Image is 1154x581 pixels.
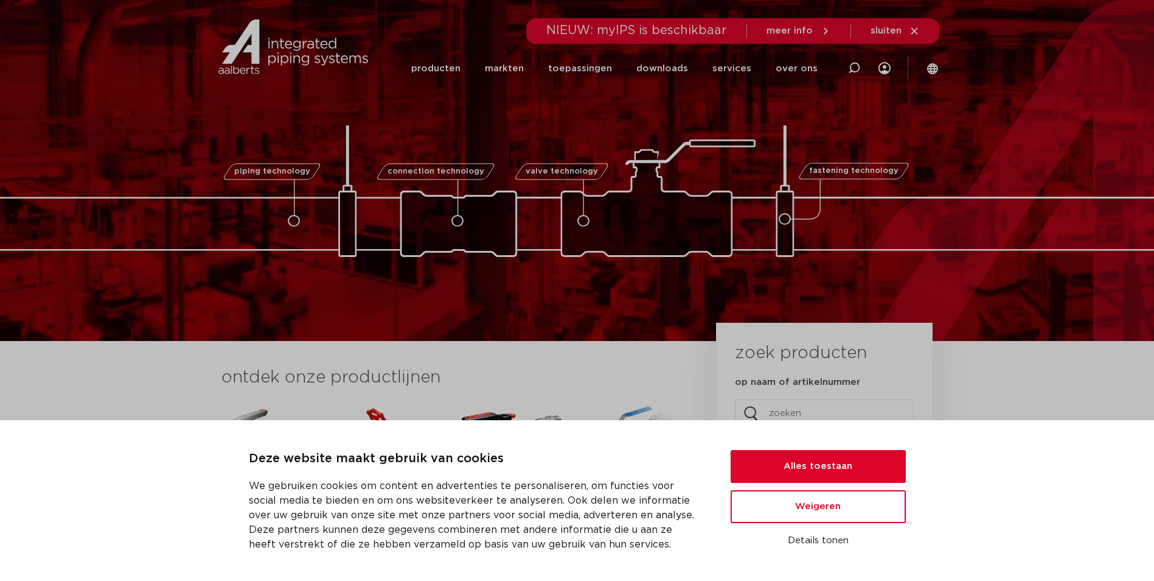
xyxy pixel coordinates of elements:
span: NIEUW: myIPS is beschikbaar [546,24,727,37]
a: producten [411,44,461,93]
a: meer info [766,26,831,37]
span: fastening technology [809,167,899,175]
label: op naam of artikelnummer [735,376,860,389]
a: sluiten [871,26,920,37]
p: We gebruiken cookies om content en advertenties te personaliseren, om functies voor social media ... [249,479,701,552]
a: toepassingen [548,44,612,93]
span: meer info [766,26,813,35]
button: Details tonen [731,530,906,551]
span: connection technology [387,167,484,175]
h3: zoek producten [735,341,867,365]
button: Alles toestaan [731,450,906,483]
a: over ons [776,44,818,93]
nav: Menu [411,44,818,93]
button: Weigeren [731,490,906,523]
span: piping technology [234,167,310,175]
a: services [712,44,751,93]
a: downloads [636,44,688,93]
input: zoeken [735,400,914,428]
span: sluiten [871,26,902,35]
h3: ontdek onze productlijnen [221,365,675,390]
p: Deze website maakt gebruik van cookies [249,449,701,469]
a: markten [485,44,524,93]
span: valve technology [526,167,598,175]
div: my IPS [878,44,891,93]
